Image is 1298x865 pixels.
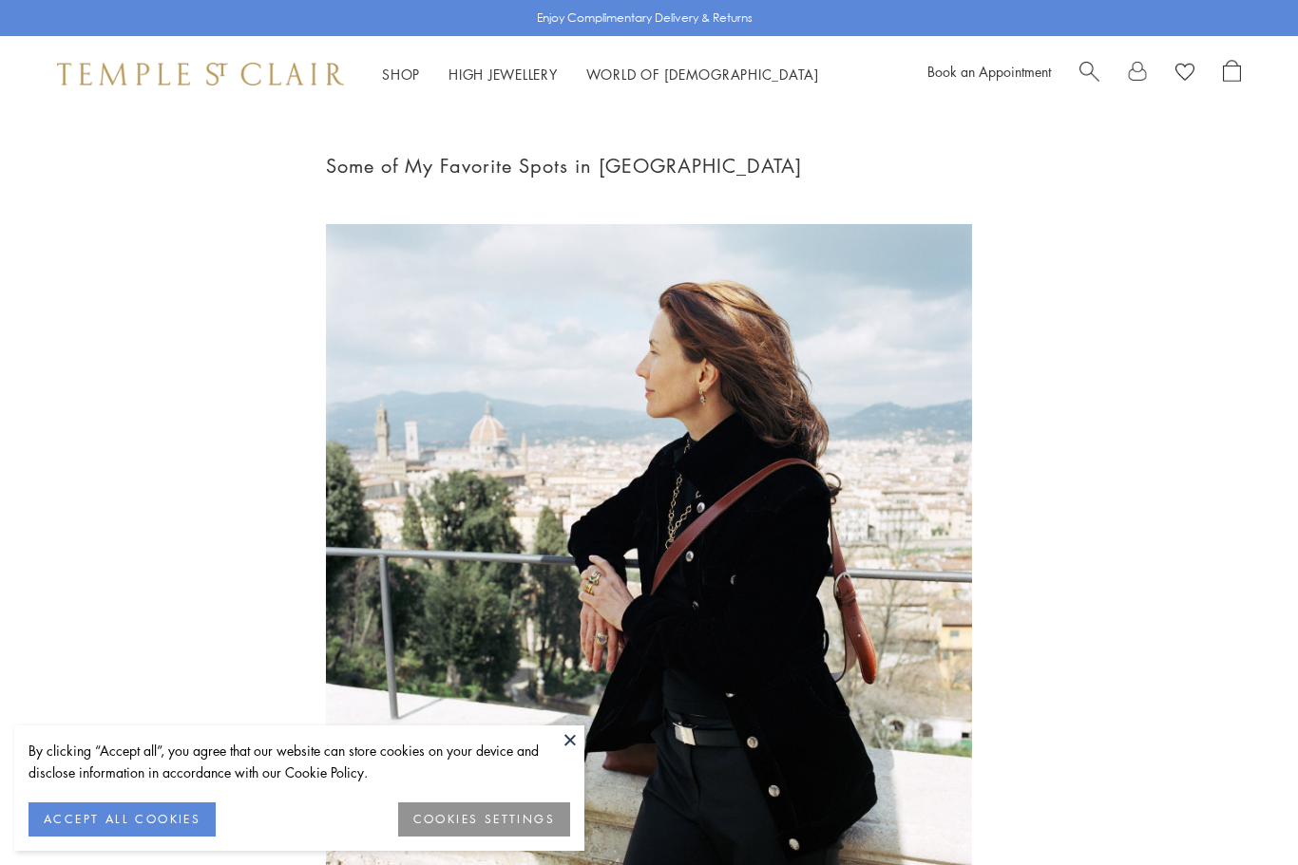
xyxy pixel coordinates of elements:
[927,62,1051,81] a: Book an Appointment
[382,63,819,86] nav: Main navigation
[57,63,344,85] img: Temple St. Clair
[537,9,753,28] p: Enjoy Complimentary Delivery & Returns
[326,150,972,181] h1: Some of My Favorite Spots in [GEOGRAPHIC_DATA]
[29,802,216,837] button: ACCEPT ALL COOKIES
[382,65,420,84] a: ShopShop
[398,802,570,837] button: COOKIES SETTINGS
[1223,60,1241,88] a: Open Shopping Bag
[1175,60,1194,88] a: View Wishlist
[586,65,819,84] a: World of [DEMOGRAPHIC_DATA]World of [DEMOGRAPHIC_DATA]
[29,740,570,783] div: By clicking “Accept all”, you agree that our website can store cookies on your device and disclos...
[1079,60,1099,88] a: Search
[449,65,558,84] a: High JewelleryHigh Jewellery
[1203,776,1279,846] iframe: Gorgias live chat messenger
